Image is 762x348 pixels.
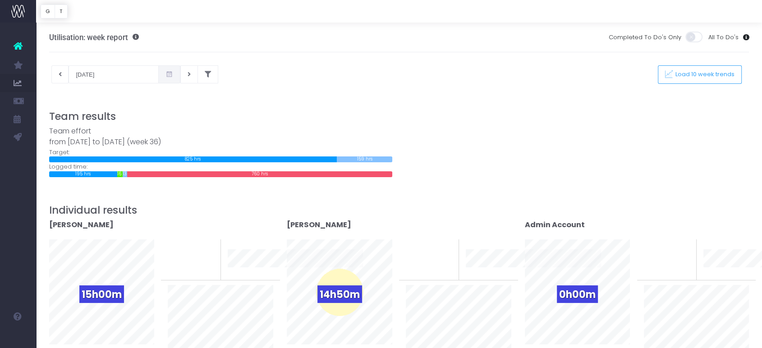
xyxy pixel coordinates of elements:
span: Load 10 week trends [673,71,735,78]
span: 0h00m [557,285,598,303]
span: 14h50m [317,285,362,303]
span: All To Do's [708,33,738,42]
div: Team effort from [DATE] to [DATE] (week 36) [49,126,392,148]
div: 825 hrs [49,156,337,162]
span: 0% [437,239,452,254]
span: 0% [199,239,214,254]
h3: Utilisation: week report [49,33,139,42]
strong: [PERSON_NAME] [287,220,351,230]
div: 13 hrs [123,171,127,177]
h3: Individual results [49,204,749,216]
span: 10 week trend [466,270,506,279]
button: T [55,5,68,18]
div: 159 hrs [337,156,392,162]
h3: Team results [49,110,749,123]
span: 0% [675,239,689,254]
strong: [PERSON_NAME] [49,220,114,230]
span: To last week [406,254,443,263]
div: 195 hrs [49,171,117,177]
span: To last week [168,254,205,263]
button: Load 10 week trends [658,65,742,84]
button: G [41,5,55,18]
span: 15h00m [79,285,124,303]
span: 10 week trend [703,270,744,279]
div: 16 hrs [117,171,123,177]
span: 10 week trend [228,270,268,279]
strong: Admin Account [525,220,585,230]
div: Target: Logged time: [42,126,399,177]
span: Completed To Do's Only [608,33,681,42]
div: 760 hrs [127,171,392,177]
div: Vertical button group [41,5,68,18]
span: To last week [644,254,681,263]
img: images/default_profile_image.png [11,330,25,343]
